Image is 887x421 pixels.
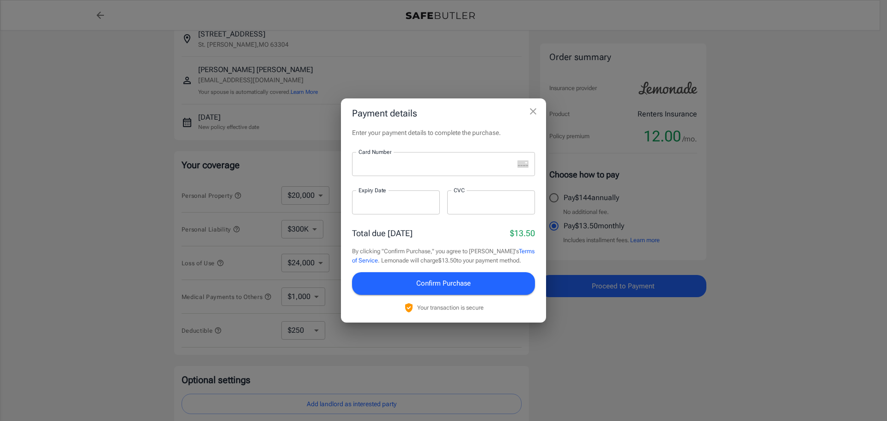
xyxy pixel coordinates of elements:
[417,303,484,312] p: Your transaction is secure
[454,186,465,194] label: CVC
[524,102,542,121] button: close
[416,277,471,289] span: Confirm Purchase
[352,227,413,239] p: Total due [DATE]
[358,148,391,156] label: Card Number
[454,198,529,207] iframe: Secure CVC input frame
[358,198,433,207] iframe: Secure expiration date input frame
[352,272,535,294] button: Confirm Purchase
[358,186,386,194] label: Expiry Date
[341,98,546,128] h2: Payment details
[352,128,535,137] p: Enter your payment details to complete the purchase.
[510,227,535,239] p: $13.50
[517,160,529,168] svg: unknown
[358,160,514,169] iframe: Secure card number input frame
[352,247,535,265] p: By clicking "Confirm Purchase," you agree to [PERSON_NAME]'s . Lemonade will charge $13.50 to you...
[352,248,535,264] a: Terms of Service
